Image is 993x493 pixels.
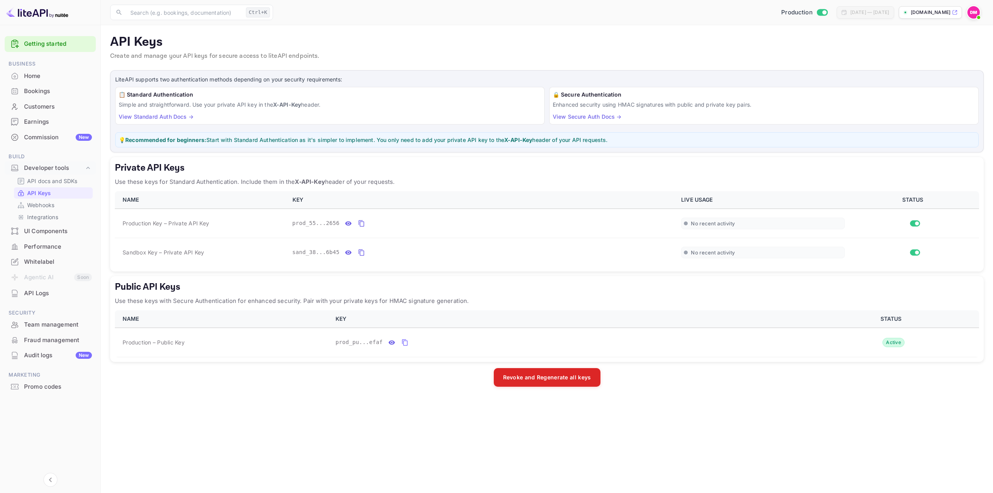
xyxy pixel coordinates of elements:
[295,178,325,185] strong: X-API-Key
[849,191,979,209] th: STATUS
[5,84,96,99] div: Bookings
[27,213,58,221] p: Integrations
[115,191,288,209] th: NAME
[17,177,90,185] a: API docs and SDKs
[119,90,541,99] h6: 📋 Standard Authentication
[24,72,92,81] div: Home
[27,189,51,197] p: API Keys
[553,113,621,120] a: View Secure Auth Docs →
[5,114,96,130] div: Earnings
[17,189,90,197] a: API Keys
[5,286,96,300] a: API Logs
[43,473,57,487] button: Collapse navigation
[967,6,980,19] img: Dylan McLean
[24,118,92,126] div: Earnings
[14,187,93,199] div: API Keys
[115,296,979,306] p: Use these keys with Secure Authentication for enhanced security. Pair with your private keys for ...
[850,9,889,16] div: [DATE] — [DATE]
[110,35,984,50] p: API Keys
[5,348,96,363] div: Audit logsNew
[17,201,90,209] a: Webhooks
[126,5,243,20] input: Search (e.g. bookings, documentation)
[5,333,96,348] div: Fraud management
[5,239,96,254] div: Performance
[5,69,96,84] div: Home
[5,114,96,129] a: Earnings
[5,317,96,332] a: Team management
[24,227,92,236] div: UI Components
[115,310,979,357] table: public api keys table
[24,102,92,111] div: Customers
[5,317,96,332] div: Team management
[336,338,383,346] span: prod_pu...efaf
[123,219,209,227] span: Production Key – Private API Key
[246,7,270,17] div: Ctrl+K
[76,134,92,141] div: New
[5,99,96,114] a: Customers
[5,69,96,83] a: Home
[5,130,96,144] a: CommissionNew
[504,137,532,143] strong: X-API-Key
[24,289,92,298] div: API Logs
[14,211,93,223] div: Integrations
[676,191,849,209] th: LIVE USAGE
[119,113,194,120] a: View Standard Auth Docs →
[5,348,96,362] a: Audit logsNew
[911,9,950,16] p: [DOMAIN_NAME]
[14,175,93,187] div: API docs and SDKs
[5,254,96,270] div: Whitelabel
[5,60,96,68] span: Business
[553,90,975,99] h6: 🔒 Secure Authentication
[24,351,92,360] div: Audit logs
[5,371,96,379] span: Marketing
[5,84,96,98] a: Bookings
[24,336,92,345] div: Fraud management
[691,220,735,227] span: No recent activity
[115,75,979,84] p: LiteAPI supports two authentication methods depending on your security requirements:
[119,136,975,144] p: 💡 Start with Standard Authentication as it's simpler to implement. You only need to add your priv...
[292,248,340,256] span: sand_38...6b45
[24,242,92,251] div: Performance
[125,137,206,143] strong: Recommended for beginners:
[5,161,96,175] div: Developer tools
[27,177,78,185] p: API docs and SDKs
[24,164,84,173] div: Developer tools
[119,100,541,109] p: Simple and straightforward. Use your private API key in the header.
[5,36,96,52] div: Getting started
[781,8,813,17] span: Production
[5,286,96,301] div: API Logs
[27,201,54,209] p: Webhooks
[123,338,185,346] span: Production – Public Key
[5,224,96,238] a: UI Components
[5,254,96,269] a: Whitelabel
[5,239,96,254] a: Performance
[691,249,735,256] span: No recent activity
[115,162,979,174] h5: Private API Keys
[24,320,92,329] div: Team management
[115,281,979,293] h5: Public API Keys
[494,368,600,387] button: Revoke and Regenerate all keys
[110,52,984,61] p: Create and manage your API keys for secure access to liteAPI endpoints.
[778,8,830,17] div: Switch to Sandbox mode
[5,333,96,347] a: Fraud management
[24,382,92,391] div: Promo codes
[6,6,68,19] img: LiteAPI logo
[24,87,92,96] div: Bookings
[24,40,92,48] a: Getting started
[14,199,93,211] div: Webhooks
[24,133,92,142] div: Commission
[24,258,92,266] div: Whitelabel
[882,338,905,347] div: Active
[115,177,979,187] p: Use these keys for Standard Authentication. Include them in the header of your requests.
[5,309,96,317] span: Security
[5,224,96,239] div: UI Components
[17,213,90,221] a: Integrations
[331,310,806,328] th: KEY
[288,191,677,209] th: KEY
[76,352,92,359] div: New
[123,248,204,256] span: Sandbox Key – Private API Key
[115,191,979,267] table: private api keys table
[806,310,979,328] th: STATUS
[115,310,331,328] th: NAME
